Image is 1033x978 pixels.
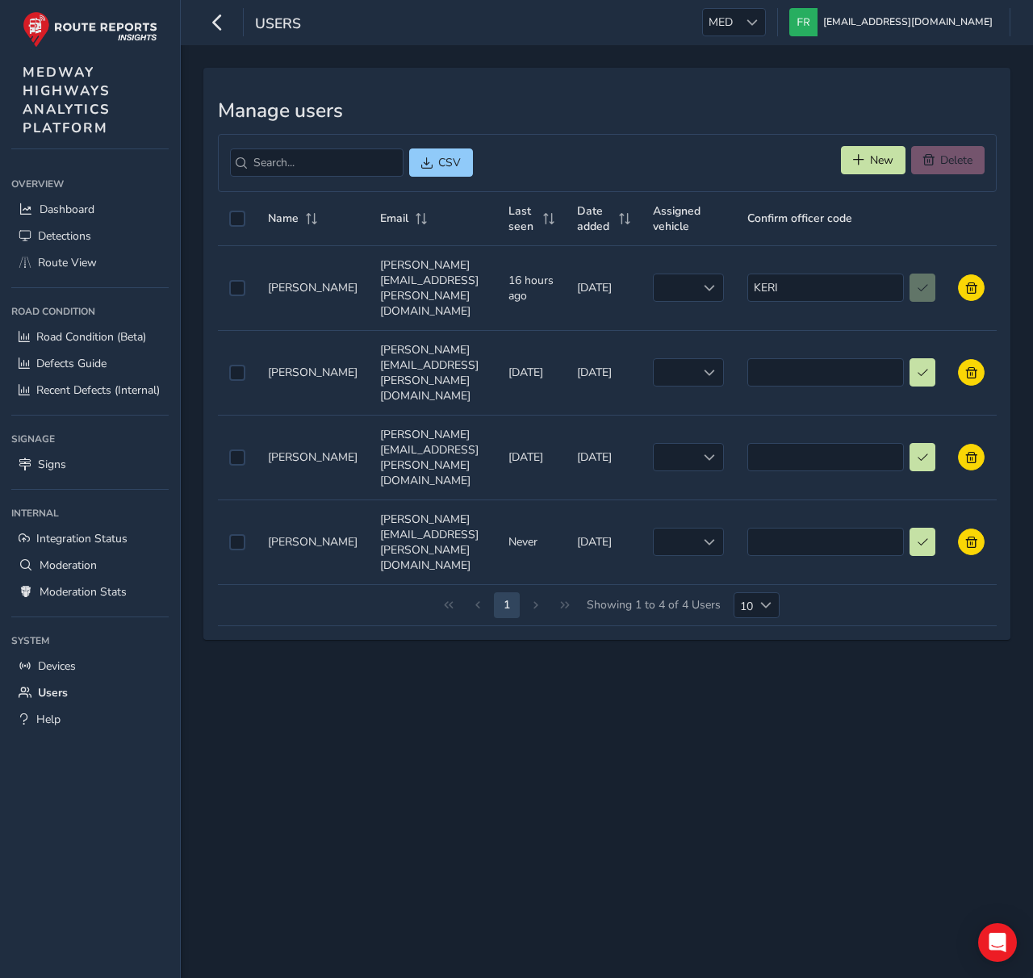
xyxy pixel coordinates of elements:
[577,203,613,234] span: Date added
[566,245,642,330] td: [DATE]
[11,679,169,706] a: Users
[11,629,169,653] div: System
[229,280,245,296] div: Select auth0|685025b7b496d5126566ced4
[566,330,642,415] td: [DATE]
[40,202,94,217] span: Dashboard
[11,249,169,276] a: Route View
[255,14,301,36] span: Users
[380,211,408,226] span: Email
[11,377,169,403] a: Recent Defects (Internal)
[753,593,780,617] div: Choose
[38,457,66,472] span: Signs
[38,685,68,700] span: Users
[11,525,169,552] a: Integration Status
[409,148,473,177] button: CSV
[978,923,1017,962] div: Open Intercom Messenger
[369,245,498,330] td: [PERSON_NAME][EMAIL_ADDRESS][PERSON_NAME][DOMAIN_NAME]
[11,196,169,223] a: Dashboard
[823,8,993,36] span: [EMAIL_ADDRESS][DOMAIN_NAME]
[36,329,146,345] span: Road Condition (Beta)
[369,499,498,584] td: [PERSON_NAME][EMAIL_ADDRESS][PERSON_NAME][DOMAIN_NAME]
[23,63,111,137] span: MEDWAY HIGHWAYS ANALYTICS PLATFORM
[11,552,169,579] a: Moderation
[11,299,169,324] div: Road Condition
[11,427,169,451] div: Signage
[36,712,61,727] span: Help
[229,449,245,466] div: Select auth0|681e1acac100fcded3b82982
[38,255,97,270] span: Route View
[870,153,893,168] span: New
[11,350,169,377] a: Defects Guide
[497,245,566,330] td: 16 hours ago
[218,99,997,123] h3: Manage users
[703,9,738,36] span: MED
[581,592,726,618] span: Showing 1 to 4 of 4 Users
[38,228,91,244] span: Detections
[257,245,369,330] td: [PERSON_NAME]
[566,499,642,584] td: [DATE]
[789,8,818,36] img: diamond-layout
[38,658,76,674] span: Devices
[508,203,537,234] span: Last seen
[369,330,498,415] td: [PERSON_NAME][EMAIL_ADDRESS][PERSON_NAME][DOMAIN_NAME]
[438,155,461,170] span: CSV
[229,534,245,550] div: Select auth0|6455235882c2a81063077554
[497,415,566,499] td: [DATE]
[789,8,998,36] button: [EMAIL_ADDRESS][DOMAIN_NAME]
[653,203,725,234] span: Assigned vehicle
[36,531,128,546] span: Integration Status
[841,146,905,174] button: New
[40,558,97,573] span: Moderation
[11,451,169,478] a: Signs
[497,499,566,584] td: Never
[369,415,498,499] td: [PERSON_NAME][EMAIL_ADDRESS][PERSON_NAME][DOMAIN_NAME]
[747,211,852,226] span: Confirm officer code
[257,330,369,415] td: [PERSON_NAME]
[229,365,245,381] div: Select auth0|641d7dd0d74e82cbf0a0e83f
[268,211,299,226] span: Name
[494,592,520,618] button: Page 2
[11,501,169,525] div: Internal
[11,653,169,679] a: Devices
[734,593,753,617] span: 10
[257,499,369,584] td: [PERSON_NAME]
[36,382,160,398] span: Recent Defects (Internal)
[23,11,157,48] img: rr logo
[497,330,566,415] td: [DATE]
[11,223,169,249] a: Detections
[11,579,169,605] a: Moderation Stats
[11,172,169,196] div: Overview
[257,415,369,499] td: [PERSON_NAME]
[40,584,127,600] span: Moderation Stats
[230,148,404,177] input: Search...
[11,706,169,733] a: Help
[36,356,107,371] span: Defects Guide
[566,415,642,499] td: [DATE]
[11,324,169,350] a: Road Condition (Beta)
